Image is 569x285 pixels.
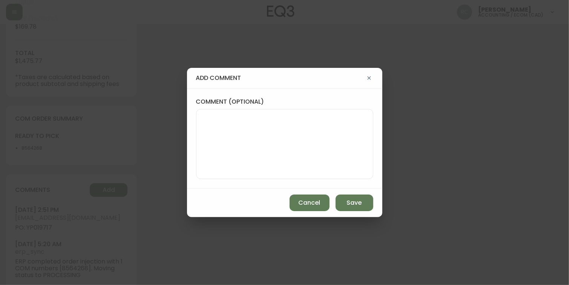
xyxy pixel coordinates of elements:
[196,98,373,106] label: comment (optional)
[299,199,321,207] span: Cancel
[336,195,373,211] button: Save
[290,195,330,211] button: Cancel
[196,74,365,82] h4: add comment
[347,199,362,207] span: Save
